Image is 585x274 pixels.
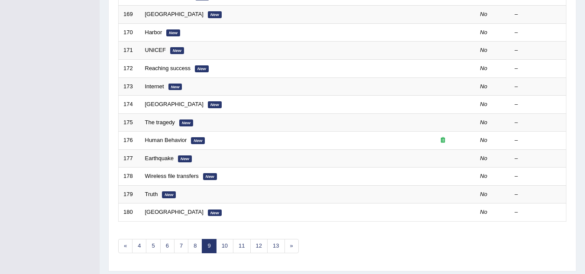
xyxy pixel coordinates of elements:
[191,137,205,144] em: New
[145,173,199,179] a: Wireless file transfers
[145,65,191,71] a: Reaching success
[146,239,160,253] a: 5
[515,64,562,73] div: –
[145,29,162,35] a: Harbor
[480,191,488,197] em: No
[145,155,174,161] a: Earthquake
[480,209,488,215] em: No
[178,155,192,162] em: New
[480,47,488,53] em: No
[119,203,140,222] td: 180
[160,239,175,253] a: 6
[515,83,562,91] div: –
[203,173,217,180] em: New
[162,191,176,198] em: New
[119,23,140,42] td: 170
[145,47,166,53] a: UNICEF
[145,83,164,90] a: Internet
[480,119,488,126] em: No
[170,47,184,54] em: New
[415,136,471,145] div: Exam occurring question
[480,65,488,71] em: No
[166,29,180,36] em: New
[145,101,204,107] a: [GEOGRAPHIC_DATA]
[515,100,562,109] div: –
[480,155,488,161] em: No
[480,11,488,17] em: No
[208,101,222,108] em: New
[515,10,562,19] div: –
[515,29,562,37] div: –
[119,113,140,132] td: 175
[515,190,562,199] div: –
[145,191,158,197] a: Truth
[179,119,193,126] em: New
[145,11,204,17] a: [GEOGRAPHIC_DATA]
[132,239,146,253] a: 4
[267,239,284,253] a: 13
[168,84,182,90] em: New
[515,119,562,127] div: –
[515,208,562,216] div: –
[119,185,140,203] td: 179
[284,239,299,253] a: »
[174,239,188,253] a: 7
[480,173,488,179] em: No
[515,172,562,181] div: –
[480,29,488,35] em: No
[145,119,175,126] a: The tragedy
[195,65,209,72] em: New
[118,239,133,253] a: «
[233,239,250,253] a: 11
[119,149,140,168] td: 177
[188,239,202,253] a: 8
[480,137,488,143] em: No
[480,101,488,107] em: No
[208,11,222,18] em: New
[515,46,562,55] div: –
[119,59,140,77] td: 172
[119,96,140,114] td: 174
[480,83,488,90] em: No
[119,42,140,60] td: 171
[202,239,216,253] a: 9
[515,136,562,145] div: –
[119,77,140,96] td: 173
[515,155,562,163] div: –
[119,168,140,186] td: 178
[119,6,140,24] td: 169
[216,239,233,253] a: 10
[208,210,222,216] em: New
[250,239,268,253] a: 12
[119,132,140,150] td: 176
[145,209,204,215] a: [GEOGRAPHIC_DATA]
[145,137,187,143] a: Human Behavior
